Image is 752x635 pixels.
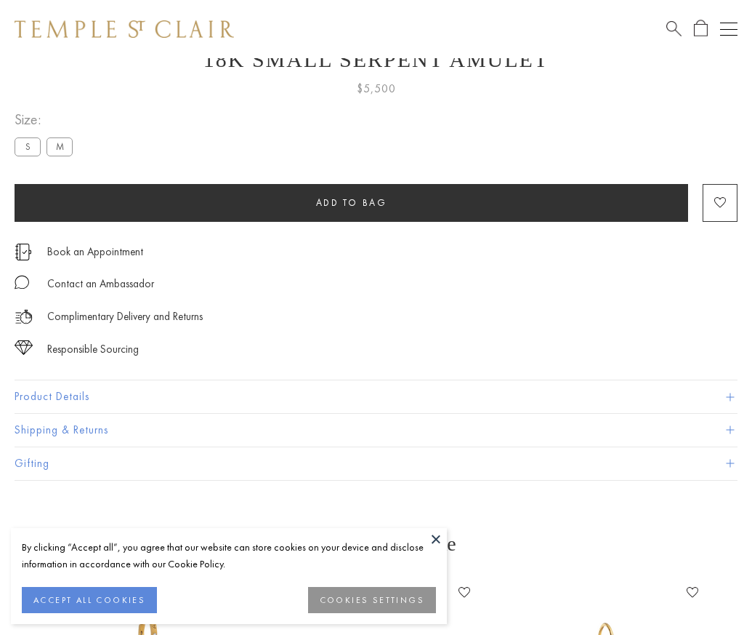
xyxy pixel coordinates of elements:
[308,587,436,613] button: COOKIES SETTINGS
[15,275,29,289] img: MessageIcon-01_2.svg
[47,275,154,293] div: Contact an Ambassador
[47,340,139,359] div: Responsible Sourcing
[666,20,682,38] a: Search
[47,308,203,326] p: Complimentary Delivery and Returns
[720,20,737,38] button: Open navigation
[47,137,73,156] label: M
[316,196,387,209] span: Add to bag
[15,414,737,447] button: Shipping & Returns
[15,20,234,38] img: Temple St. Clair
[15,108,78,132] span: Size:
[357,79,396,98] span: $5,500
[15,447,737,480] button: Gifting
[15,47,737,72] h1: 18K Small Serpent Amulet
[694,20,708,38] a: Open Shopping Bag
[15,184,688,222] button: Add to bag
[47,244,143,260] a: Book an Appointment
[15,244,32,260] img: icon_appointment.svg
[22,587,157,613] button: ACCEPT ALL COOKIES
[15,137,41,156] label: S
[15,340,33,355] img: icon_sourcing.svg
[15,380,737,413] button: Product Details
[22,539,436,572] div: By clicking “Accept all”, you agree that our website can store cookies on your device and disclos...
[15,308,33,326] img: icon_delivery.svg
